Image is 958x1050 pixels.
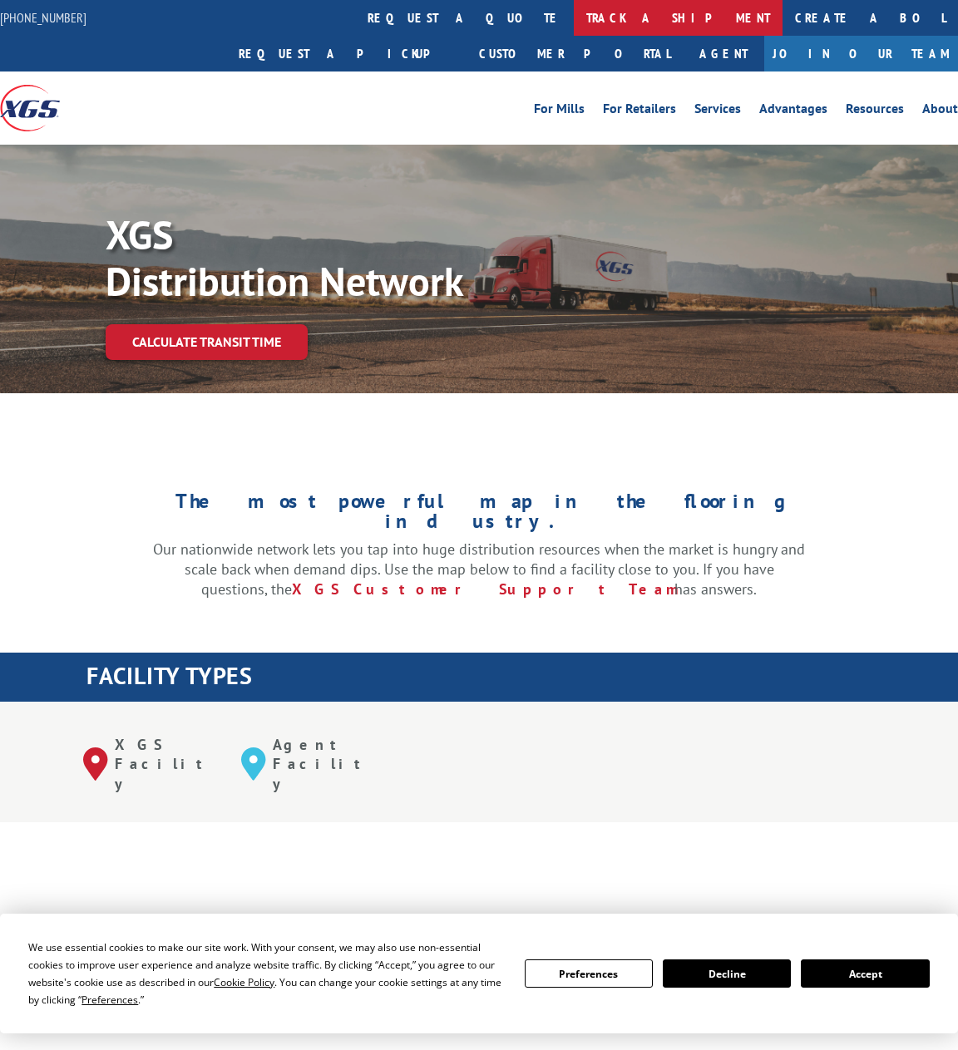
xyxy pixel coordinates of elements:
p: XGS Distribution Network [106,211,605,304]
a: For Retailers [603,102,676,121]
button: Accept [801,959,929,988]
a: Resources [846,102,904,121]
a: Agent [683,36,764,71]
button: Decline [663,959,791,988]
h1: The most powerful map in the flooring industry. [153,491,805,540]
a: Advantages [759,102,827,121]
a: Calculate transit time [106,324,308,360]
span: Preferences [81,993,138,1007]
a: About [922,102,958,121]
p: XGS Facility [115,735,216,794]
a: Customer Portal [467,36,683,71]
a: XGS Customer Support Team [292,579,674,599]
div: We use essential cookies to make our site work. With your consent, we may also use non-essential ... [28,939,504,1008]
a: Join Our Team [764,36,958,71]
h1: FACILITY TYPES [86,664,958,696]
span: Cookie Policy [214,975,274,989]
a: For Mills [534,102,585,121]
p: Agent Facility [273,735,374,794]
p: Our nationwide network lets you tap into huge distribution resources when the market is hungry an... [153,540,805,599]
a: Services [694,102,741,121]
button: Preferences [525,959,653,988]
a: Request a pickup [226,36,467,71]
